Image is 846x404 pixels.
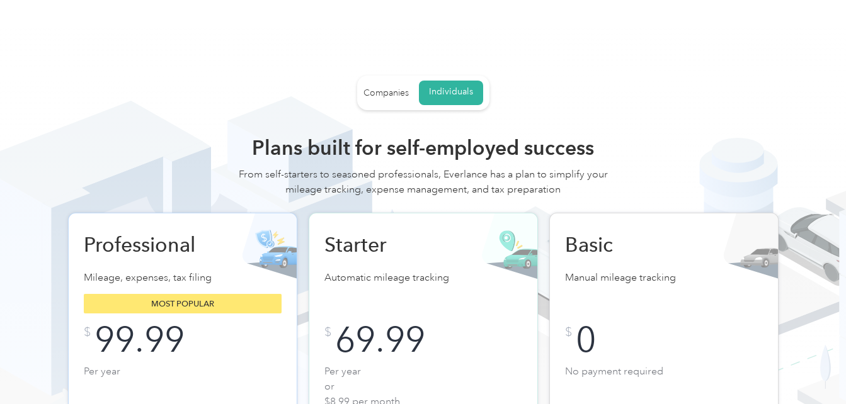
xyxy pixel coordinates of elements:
[324,270,522,288] p: Automatic mileage tracking
[84,294,282,313] div: Most popular
[94,326,185,354] div: 99.99
[429,86,473,98] div: Individuals
[363,87,409,99] div: Companies
[565,232,697,257] h2: Basic
[84,232,216,257] h2: Professional
[576,326,596,354] div: 0
[565,326,572,339] div: $
[234,135,612,160] h2: Plans built for self-employed success
[335,326,425,354] div: 69.99
[324,326,331,339] div: $
[565,270,763,288] p: Manual mileage tracking
[84,326,91,339] div: $
[234,167,612,210] div: From self-starters to seasoned professionals, Everlance has a plan to simplify your mileage track...
[84,270,282,288] p: Mileage, expenses, tax filing
[324,232,457,257] h2: Starter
